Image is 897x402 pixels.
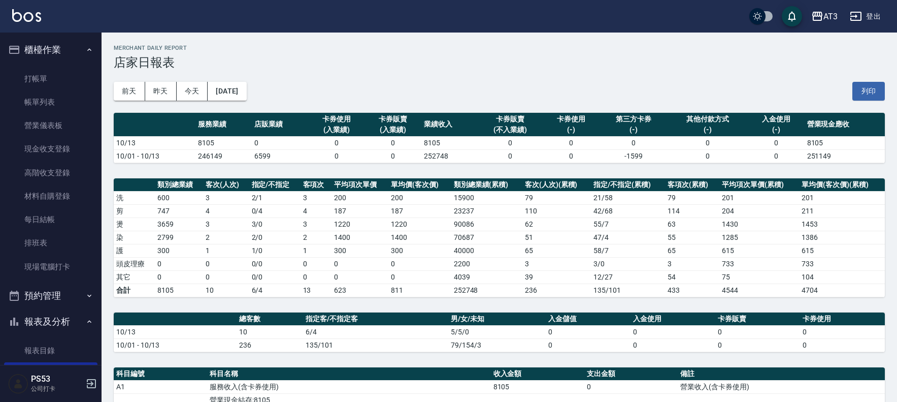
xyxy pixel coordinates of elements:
[252,136,308,149] td: 0
[155,191,203,204] td: 600
[4,37,97,63] button: 櫃檯作業
[114,113,885,163] table: a dense table
[331,231,388,244] td: 1400
[155,231,203,244] td: 2799
[388,178,451,192] th: 單均價(客次價)
[155,257,203,270] td: 0
[114,284,155,297] td: 合計
[522,231,591,244] td: 51
[805,113,885,137] th: 營業現金應收
[451,204,522,218] td: 23237
[4,339,97,362] a: 報表目錄
[602,114,665,125] div: 第三方卡券
[4,90,97,114] a: 帳單列表
[719,191,799,204] td: 201
[665,178,719,192] th: 客項次(累積)
[331,218,388,231] td: 1220
[522,204,591,218] td: 110
[451,191,522,204] td: 15900
[301,231,332,244] td: 2
[522,284,591,297] td: 236
[301,178,332,192] th: 客項次
[249,178,301,192] th: 指定/不指定
[591,204,665,218] td: 42 / 68
[331,204,388,218] td: 187
[203,218,249,231] td: 3
[301,244,332,257] td: 1
[309,136,365,149] td: 0
[388,270,451,284] td: 0
[195,149,252,163] td: 246149
[719,204,799,218] td: 204
[249,244,301,257] td: 1 / 0
[31,374,83,384] h5: PS53
[591,191,665,204] td: 21 / 58
[715,313,800,326] th: 卡券販賣
[4,114,97,137] a: 營業儀表板
[114,45,885,51] h2: Merchant Daily Report
[203,244,249,257] td: 1
[750,114,802,125] div: 入金使用
[155,270,203,284] td: 0
[421,149,478,163] td: 252748
[155,218,203,231] td: 3659
[719,218,799,231] td: 1430
[31,384,83,393] p: 公司打卡
[4,208,97,231] a: 每日結帳
[237,325,304,338] td: 10
[114,204,155,218] td: 剪
[799,178,885,192] th: 單均價(客次價)(累積)
[545,125,596,135] div: (-)
[249,191,301,204] td: 2 / 1
[252,113,308,137] th: 店販業績
[591,178,665,192] th: 指定/不指定(累積)
[807,6,842,27] button: AT3
[203,231,249,244] td: 2
[114,380,207,393] td: A1
[114,313,885,352] table: a dense table
[114,149,195,163] td: 10/01 - 10/13
[546,325,630,338] td: 0
[4,362,97,386] a: 店家日報表
[365,149,421,163] td: 0
[114,82,145,101] button: 前天
[591,231,665,244] td: 47 / 4
[249,204,301,218] td: 0 / 4
[799,284,885,297] td: 4704
[715,325,800,338] td: 0
[665,257,719,270] td: 3
[522,218,591,231] td: 62
[249,218,301,231] td: 3 / 0
[331,270,388,284] td: 0
[331,244,388,257] td: 300
[665,244,719,257] td: 65
[543,136,599,149] td: 0
[591,218,665,231] td: 55 / 7
[719,270,799,284] td: 75
[823,10,838,23] div: AT3
[491,380,584,393] td: 8105
[249,270,301,284] td: 0 / 0
[203,178,249,192] th: 客次(人次)
[365,136,421,149] td: 0
[207,367,490,381] th: 科目名稱
[522,178,591,192] th: 客次(人次)(累積)
[799,218,885,231] td: 1453
[237,313,304,326] th: 總客數
[177,82,208,101] button: 今天
[388,231,451,244] td: 1400
[782,6,802,26] button: save
[309,149,365,163] td: 0
[451,178,522,192] th: 類別總業績(累積)
[145,82,177,101] button: 昨天
[388,244,451,257] td: 300
[331,191,388,204] td: 200
[800,338,885,352] td: 0
[799,257,885,270] td: 733
[421,136,478,149] td: 8105
[678,367,885,381] th: 備註
[311,125,362,135] div: (入業績)
[630,313,715,326] th: 入金使用
[4,161,97,184] a: 高階收支登錄
[4,184,97,208] a: 材料自購登錄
